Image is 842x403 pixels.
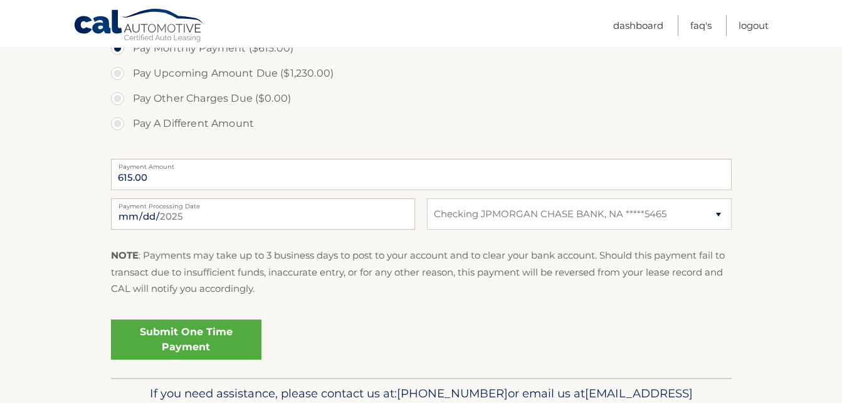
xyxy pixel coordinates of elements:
label: Payment Amount [111,159,732,169]
label: Pay Upcoming Amount Due ($1,230.00) [111,61,732,86]
a: Cal Automotive [73,8,205,45]
a: FAQ's [690,15,712,36]
a: Dashboard [613,15,663,36]
a: Submit One Time Payment [111,320,261,360]
strong: NOTE [111,249,139,261]
label: Pay Monthly Payment ($615.00) [111,36,732,61]
label: Payment Processing Date [111,198,415,208]
input: Payment Date [111,198,415,230]
label: Pay Other Charges Due ($0.00) [111,86,732,111]
label: Pay A Different Amount [111,111,732,136]
p: : Payments may take up to 3 business days to post to your account and to clear your bank account.... [111,247,732,297]
a: Logout [739,15,769,36]
span: [PHONE_NUMBER] [397,386,508,400]
input: Payment Amount [111,159,732,190]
